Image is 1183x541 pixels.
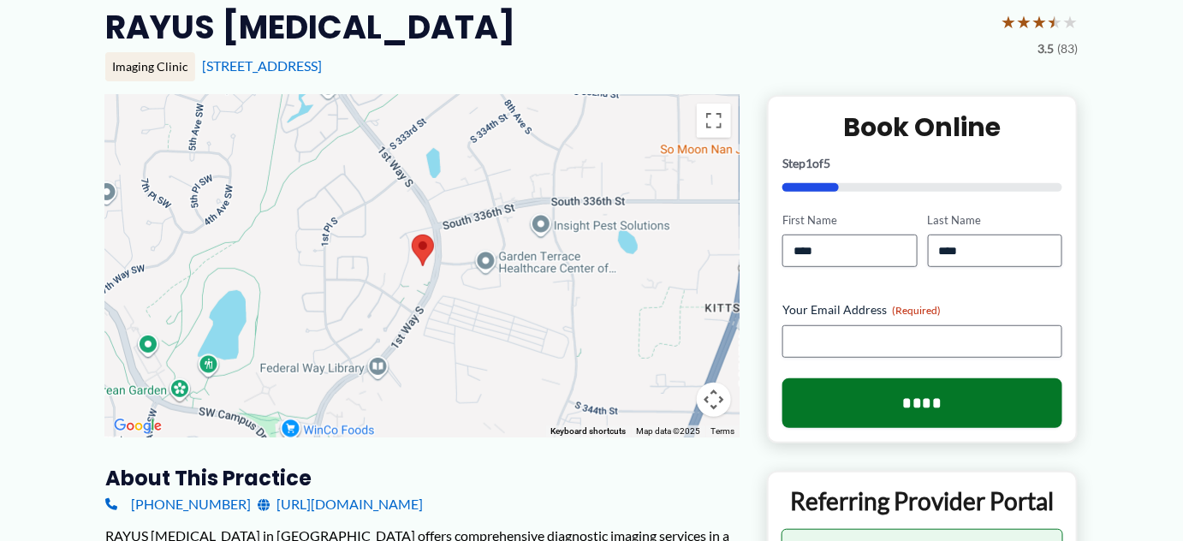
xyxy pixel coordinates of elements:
[202,57,322,74] a: [STREET_ADDRESS]
[782,485,1063,516] p: Referring Provider Portal
[105,491,251,517] a: [PHONE_NUMBER]
[1062,6,1078,38] span: ★
[782,301,1062,318] label: Your Email Address
[1037,38,1054,60] span: 3.5
[782,158,1062,169] p: Step of
[105,52,195,81] div: Imaging Clinic
[550,425,626,437] button: Keyboard shortcuts
[928,212,1062,229] label: Last Name
[697,383,731,417] button: Map camera controls
[782,110,1062,144] h2: Book Online
[110,415,166,437] img: Google
[1057,38,1078,60] span: (83)
[1047,6,1062,38] span: ★
[710,426,734,436] a: Terms (opens in new tab)
[806,156,812,170] span: 1
[892,304,941,317] span: (Required)
[258,491,423,517] a: [URL][DOMAIN_NAME]
[697,104,731,138] button: Toggle fullscreen view
[105,465,740,491] h3: About this practice
[636,426,700,436] span: Map data ©2025
[110,415,166,437] a: Open this area in Google Maps (opens a new window)
[1031,6,1047,38] span: ★
[105,6,515,48] h2: RAYUS [MEDICAL_DATA]
[823,156,830,170] span: 5
[782,212,917,229] label: First Name
[1016,6,1031,38] span: ★
[1001,6,1016,38] span: ★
